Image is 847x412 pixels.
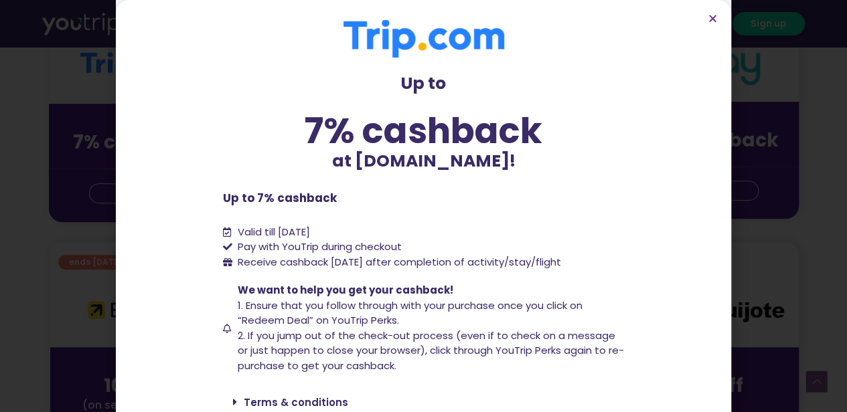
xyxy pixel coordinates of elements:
a: Terms & conditions [244,395,348,409]
span: 2. If you jump out of the check-out process (even if to check on a message or just happen to clos... [238,328,624,373]
span: 1. Ensure that you follow through with your purchase once you click on “Redeem Deal” on YouTrip P... [238,298,583,328]
span: We want to help you get your cashback! [238,283,453,297]
b: Up to 7% cashback [223,190,337,206]
span: Valid till [DATE] [238,225,310,239]
p: at [DOMAIN_NAME]! [223,148,625,174]
p: Up to [223,71,625,96]
span: Receive cashback [DATE] after completion of activity/stay/flight [238,255,561,269]
div: 7% cashback [223,113,625,148]
span: Pay with YouTrip during checkout [234,239,402,255]
a: Close [708,13,718,23]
